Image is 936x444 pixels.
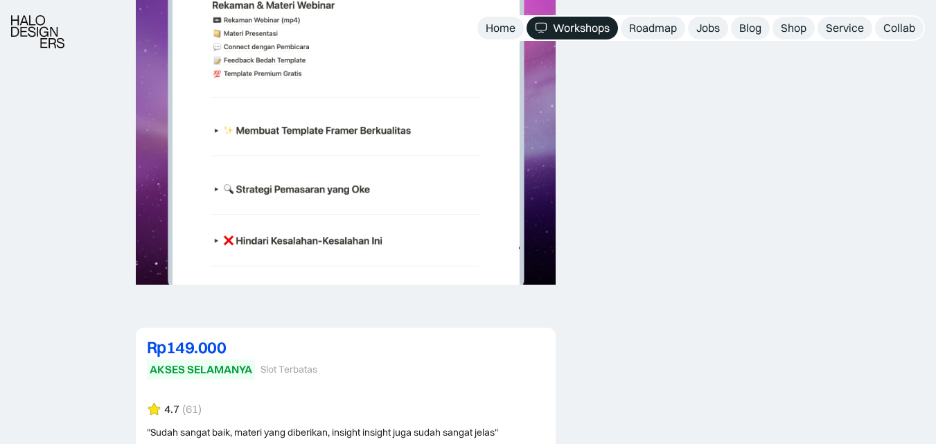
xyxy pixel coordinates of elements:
[781,21,806,35] div: Shop
[621,17,685,39] a: Roadmap
[553,21,610,35] div: Workshops
[875,17,924,39] a: Collab
[164,402,179,416] div: 4.7
[883,21,915,35] div: Collab
[486,21,515,35] div: Home
[826,21,864,35] div: Service
[818,17,872,39] a: Service
[147,426,545,440] div: "Sudah sangat baik, materi yang diberikan, insight insight juga sudah sangat jelas"
[150,362,252,377] div: AKSES SELAMANYA
[261,364,317,375] div: Slot Terbatas
[527,17,618,39] a: Workshops
[629,21,677,35] div: Roadmap
[147,339,545,355] div: Rp149.000
[182,402,202,416] div: (61)
[739,21,761,35] div: Blog
[731,17,770,39] a: Blog
[136,292,556,312] p: ‍
[772,17,815,39] a: Shop
[477,17,524,39] a: Home
[688,17,728,39] a: Jobs
[696,21,720,35] div: Jobs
